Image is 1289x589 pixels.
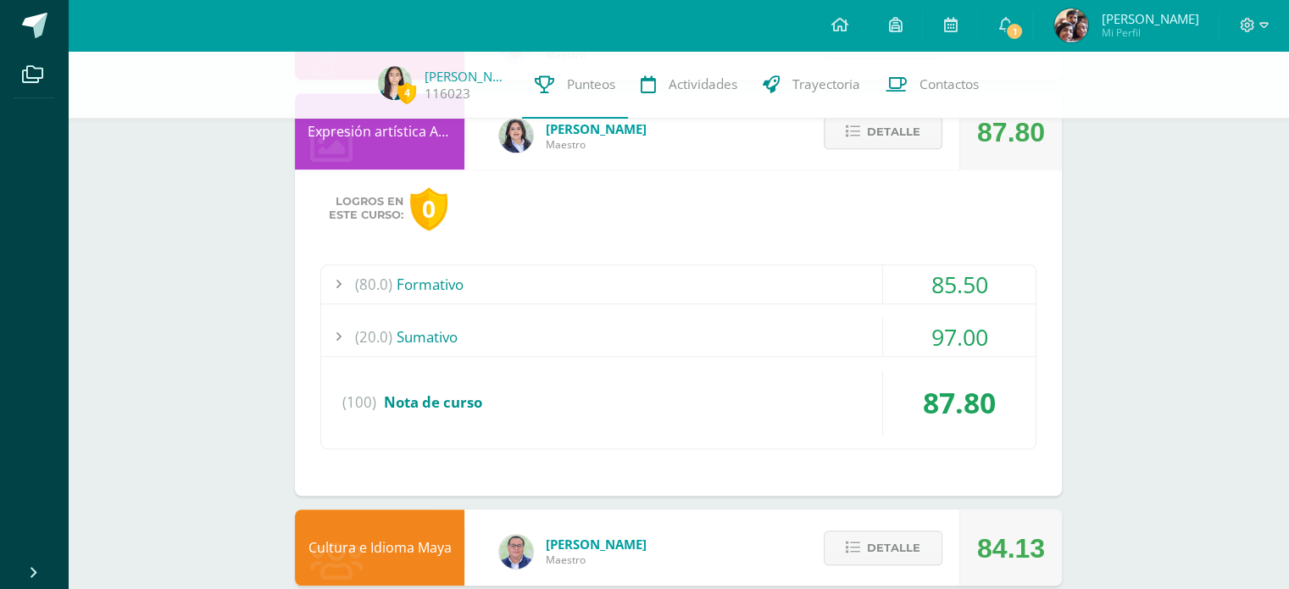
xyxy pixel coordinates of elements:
[977,94,1045,170] div: 87.80
[824,531,942,565] button: Detalle
[425,68,509,85] a: [PERSON_NAME]
[867,532,920,564] span: Detalle
[669,75,737,93] span: Actividades
[295,93,464,169] div: Expresión artística ARTES PLÁSTICAS
[355,318,392,356] span: (20.0)
[425,85,470,103] a: 116023
[920,75,979,93] span: Contactos
[1101,25,1198,40] span: Mi Perfil
[1101,10,1198,27] span: [PERSON_NAME]
[867,116,920,147] span: Detalle
[883,370,1036,435] div: 87.80
[321,318,1036,356] div: Sumativo
[410,187,447,231] div: 0
[378,66,412,100] img: 403bb2e11fc21245f63eedc37d9b59df.png
[397,82,416,103] span: 4
[546,137,647,152] span: Maestro
[546,120,647,137] span: [PERSON_NAME]
[384,392,482,412] span: Nota de curso
[873,51,992,119] a: Contactos
[824,114,942,149] button: Detalle
[329,195,403,222] span: Logros en este curso:
[567,75,615,93] span: Punteos
[883,265,1036,303] div: 85.50
[355,265,392,303] span: (80.0)
[883,318,1036,356] div: 97.00
[499,535,533,569] img: c1c1b07ef08c5b34f56a5eb7b3c08b85.png
[546,553,647,567] span: Maestro
[750,51,873,119] a: Trayectoria
[342,370,376,435] span: (100)
[522,51,628,119] a: Punteos
[792,75,860,93] span: Trayectoria
[977,510,1045,586] div: 84.13
[546,536,647,553] span: [PERSON_NAME]
[628,51,750,119] a: Actividades
[499,119,533,153] img: 4a4aaf78db504b0aa81c9e1154a6f8e5.png
[1005,22,1024,41] span: 1
[1054,8,1088,42] img: 2888544038d106339d2fbd494f6dd41f.png
[321,265,1036,303] div: Formativo
[295,509,464,586] div: Cultura e Idioma Maya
